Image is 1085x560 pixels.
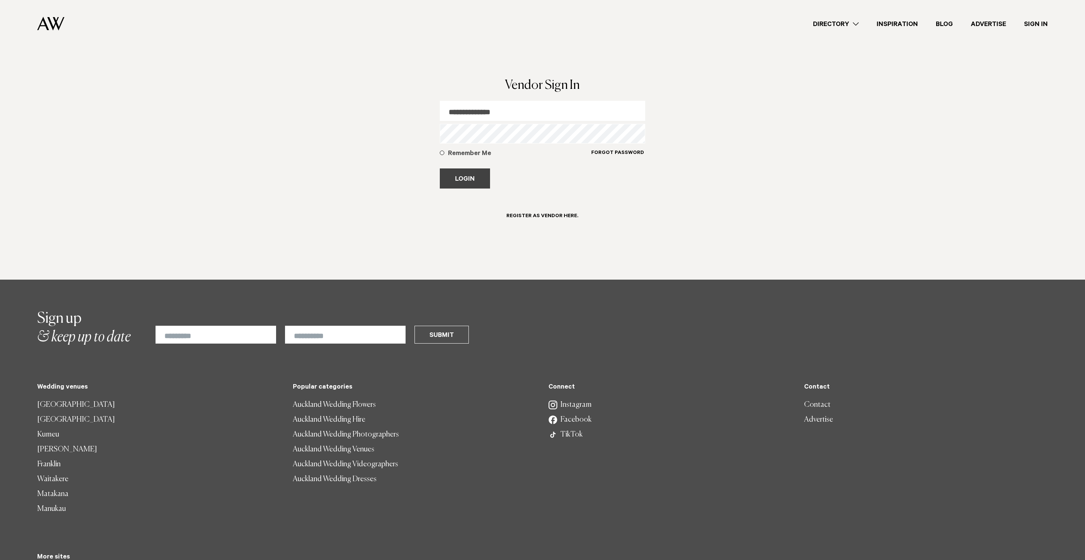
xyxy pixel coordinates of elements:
[37,442,281,457] a: [PERSON_NAME]
[415,326,469,344] button: Submit
[440,168,490,189] button: Login
[1015,19,1057,29] a: Sign In
[804,398,1048,412] a: Contact
[927,19,962,29] a: Blog
[37,472,281,487] a: Waitakere
[868,19,927,29] a: Inspiration
[962,19,1015,29] a: Advertise
[37,17,64,30] img: Auckland Weddings Logo
[37,398,281,412] a: [GEOGRAPHIC_DATA]
[293,457,537,472] a: Auckland Wedding Videographers
[804,19,868,29] a: Directory
[497,206,587,231] a: Register as Vendor here.
[293,384,537,392] h5: Popular categories
[548,412,792,427] a: Facebook
[37,412,281,427] a: [GEOGRAPHIC_DATA]
[37,427,281,442] a: Kumeu
[293,412,537,427] a: Auckland Wedding Hire
[591,150,644,157] h6: Forgot Password
[548,427,792,442] a: TikTok
[804,384,1048,392] h5: Contact
[37,311,81,326] span: Sign up
[293,472,537,487] a: Auckland Wedding Dresses
[548,384,792,392] h5: Connect
[37,487,281,502] a: Matakana
[591,149,644,165] a: Forgot Password
[37,457,281,472] a: Franklin
[37,384,281,392] h5: Wedding venues
[448,149,591,158] h5: Remember Me
[804,412,1048,427] a: Advertise
[293,427,537,442] a: Auckland Wedding Photographers
[440,79,645,92] h1: Vendor Sign In
[548,398,792,412] a: Instagram
[37,309,131,347] h2: & keep up to date
[293,442,537,457] a: Auckland Wedding Venues
[506,213,578,220] h6: Register as Vendor here.
[293,398,537,412] a: Auckland Wedding Flowers
[37,502,281,516] a: Manukau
